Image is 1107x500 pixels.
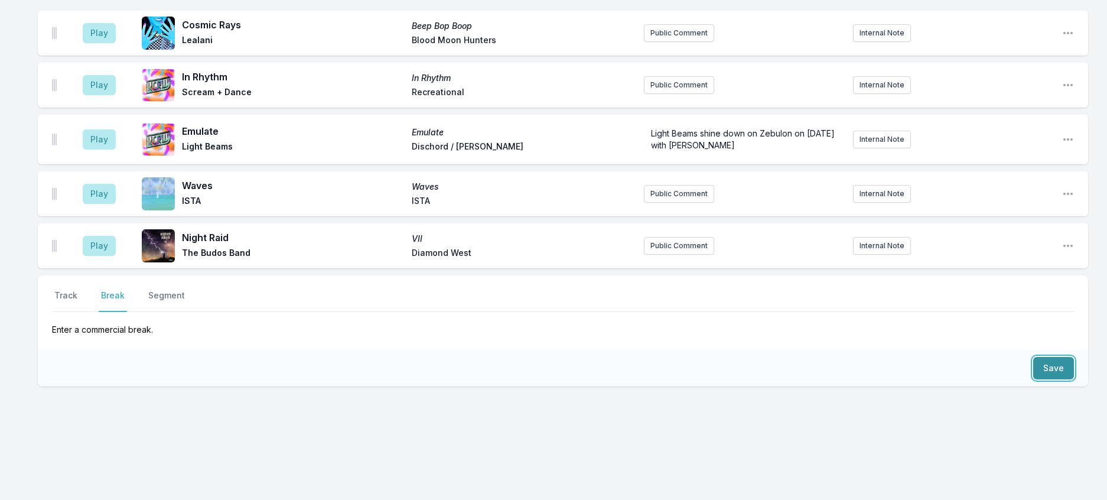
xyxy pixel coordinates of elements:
button: Public Comment [644,24,714,42]
button: Track [52,290,80,312]
img: Emulate [142,123,175,156]
button: Play [83,236,116,256]
button: Internal Note [853,185,911,203]
span: VII [412,233,634,245]
img: Drag Handle [52,188,57,200]
span: Scream + Dance [182,86,405,100]
button: Play [83,184,116,204]
p: Enter a commercial break. [52,312,1074,336]
button: Internal Note [853,24,911,42]
img: In Rhythm [142,69,175,102]
img: Drag Handle [52,79,57,91]
button: Segment [146,290,187,312]
button: Public Comment [644,185,714,203]
span: Recreational [412,86,634,100]
span: Night Raid [182,230,405,245]
span: Light Beams shine down on Zebulon on [DATE] with [PERSON_NAME] [651,128,837,150]
img: Drag Handle [52,27,57,39]
span: Waves [412,181,634,193]
button: Play [83,75,116,95]
span: Lealani [182,34,405,48]
span: In Rhythm [182,70,405,84]
button: Public Comment [644,237,714,255]
button: Open playlist item options [1062,134,1074,145]
button: Public Comment [644,76,714,94]
button: Open playlist item options [1062,79,1074,91]
span: ISTA [182,195,405,209]
span: Emulate [182,124,405,138]
span: Cosmic Rays [182,18,405,32]
button: Play [83,129,116,150]
span: The Budos Band [182,247,405,261]
span: Beep Bop Boop [412,20,634,32]
span: ISTA [412,195,634,209]
button: Internal Note [853,237,911,255]
img: Drag Handle [52,134,57,145]
button: Open playlist item options [1062,27,1074,39]
button: Play [83,23,116,43]
span: In Rhythm [412,72,634,84]
button: Open playlist item options [1062,188,1074,200]
img: Beep Bop Boop [142,17,175,50]
span: Emulate [412,126,634,138]
span: Waves [182,178,405,193]
span: Blood Moon Hunters [412,34,634,48]
span: Light Beams [182,141,405,155]
span: Dischord / [PERSON_NAME] [412,141,634,155]
button: Break [99,290,127,312]
img: Drag Handle [52,240,57,252]
button: Internal Note [853,131,911,148]
span: Diamond West [412,247,634,261]
button: Internal Note [853,76,911,94]
img: VII [142,229,175,262]
img: Waves [142,177,175,210]
button: Open playlist item options [1062,240,1074,252]
button: Save [1033,357,1074,379]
